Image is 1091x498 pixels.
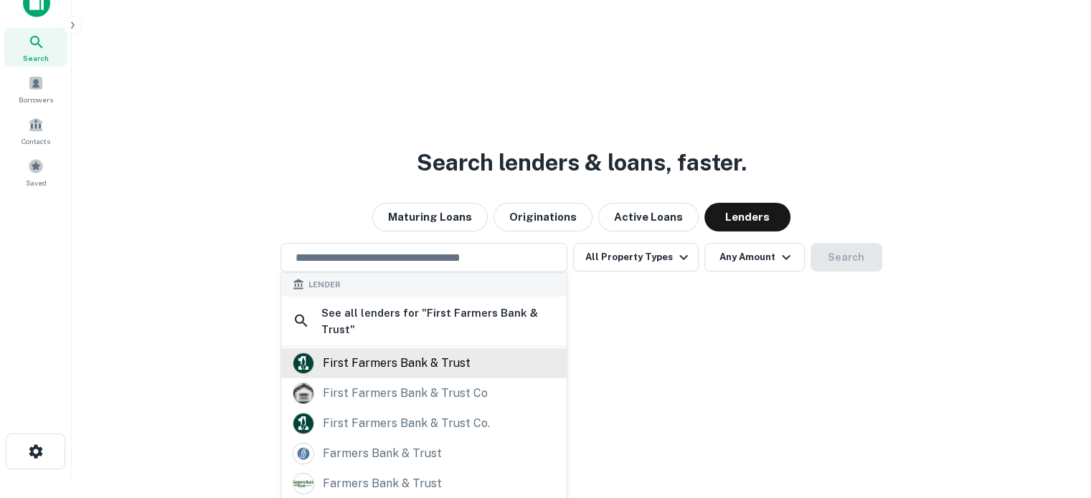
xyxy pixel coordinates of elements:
a: first farmers bank & trust [281,348,567,378]
button: All Property Types [573,243,698,272]
span: Saved [26,177,47,188]
img: picture [293,353,313,373]
span: Borrowers [19,94,53,105]
button: Maturing Loans [372,203,488,231]
div: farmers bank & trust [323,443,442,464]
a: Search [4,28,67,67]
img: picture [293,413,313,434]
img: picture [293,383,313,403]
a: Contacts [4,111,67,150]
a: first farmers bank & trust co [281,378,567,408]
button: Originations [493,203,592,231]
h3: Search lenders & loans, faster. [417,145,747,180]
button: Lenders [704,203,790,231]
span: Lender [308,279,341,291]
img: picture [293,444,313,464]
a: first farmers bank & trust co. [281,408,567,439]
div: farmers bank & trust [323,473,442,494]
a: Saved [4,153,67,191]
a: Borrowers [4,70,67,108]
iframe: Chat Widget [1019,383,1091,452]
div: first farmers bank & trust [323,353,471,374]
div: first farmers bank & trust co. [323,413,490,434]
h6: See all lenders for " First Farmers Bank & Trust " [321,304,555,337]
a: farmers bank & trust [281,439,567,469]
img: picture [293,474,313,494]
div: first farmers bank & trust co [323,383,488,404]
span: Contacts [22,135,50,147]
button: Active Loans [598,203,699,231]
button: Any Amount [704,243,805,272]
span: Search [23,52,49,64]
